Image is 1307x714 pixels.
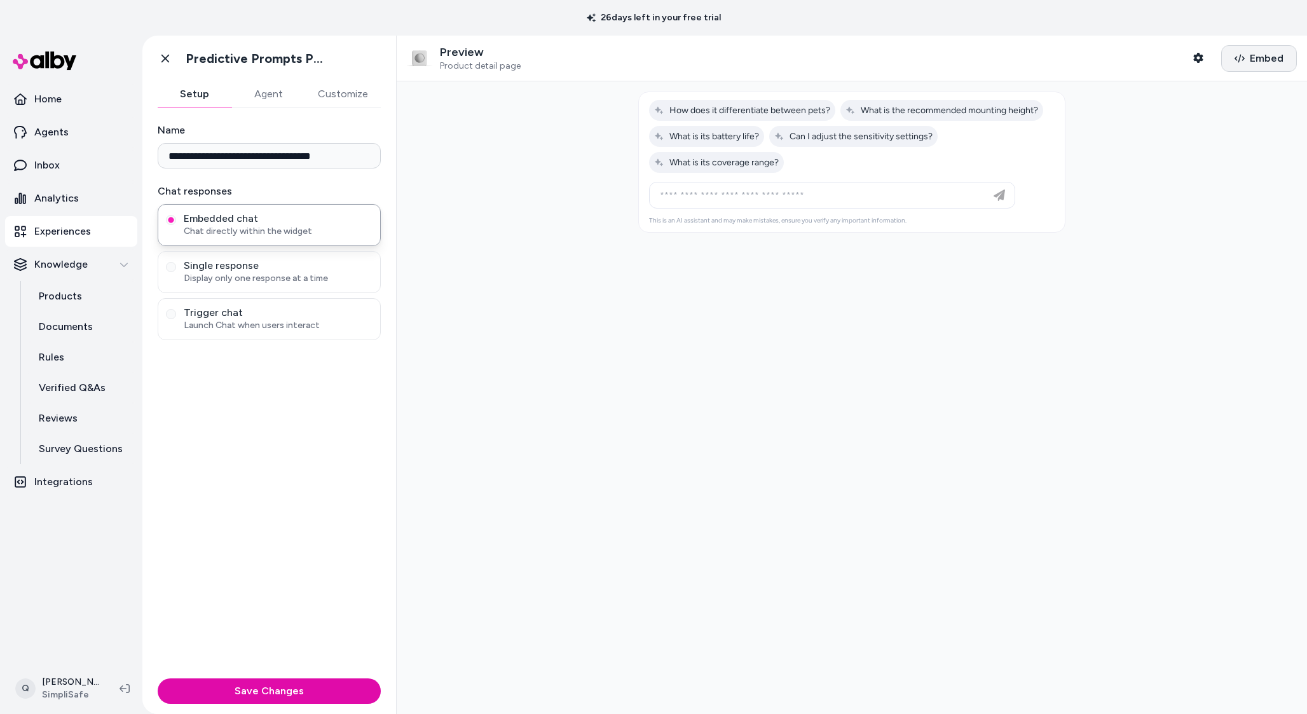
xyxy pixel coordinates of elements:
[34,125,69,140] p: Agents
[5,216,137,247] a: Experiences
[158,184,381,199] label: Chat responses
[440,45,521,60] p: Preview
[15,678,36,699] span: Q
[158,81,231,107] button: Setup
[166,309,176,319] button: Trigger chatLaunch Chat when users interact
[5,150,137,181] a: Inbox
[5,84,137,114] a: Home
[184,319,373,332] span: Launch Chat when users interact
[39,441,123,457] p: Survey Questions
[42,676,99,689] p: [PERSON_NAME]
[158,678,381,704] button: Save Changes
[158,123,381,138] label: Name
[440,60,521,72] span: Product detail page
[39,350,64,365] p: Rules
[26,342,137,373] a: Rules
[5,117,137,148] a: Agents
[1221,45,1297,72] button: Embed
[26,312,137,342] a: Documents
[39,289,82,304] p: Products
[34,224,91,239] p: Experiences
[184,306,373,319] span: Trigger chat
[13,51,76,70] img: alby Logo
[39,319,93,334] p: Documents
[166,215,176,225] button: Embedded chatChat directly within the widget
[5,183,137,214] a: Analytics
[305,81,381,107] button: Customize
[34,92,62,107] p: Home
[186,51,329,67] h1: Predictive Prompts PDP
[34,158,60,173] p: Inbox
[407,46,432,71] img: Motion Sensor Gen 2
[184,259,373,272] span: Single response
[26,373,137,403] a: Verified Q&As
[5,249,137,280] button: Knowledge
[34,191,79,206] p: Analytics
[184,212,373,225] span: Embedded chat
[26,281,137,312] a: Products
[8,668,109,709] button: Q[PERSON_NAME]SimpliSafe
[26,434,137,464] a: Survey Questions
[34,474,93,490] p: Integrations
[184,225,373,238] span: Chat directly within the widget
[34,257,88,272] p: Knowledge
[231,81,305,107] button: Agent
[5,467,137,497] a: Integrations
[39,411,78,426] p: Reviews
[166,262,176,272] button: Single responseDisplay only one response at a time
[1250,51,1283,66] span: Embed
[184,272,373,285] span: Display only one response at a time
[579,11,729,24] p: 26 days left in your free trial
[26,403,137,434] a: Reviews
[39,380,106,395] p: Verified Q&As
[42,689,99,701] span: SimpliSafe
